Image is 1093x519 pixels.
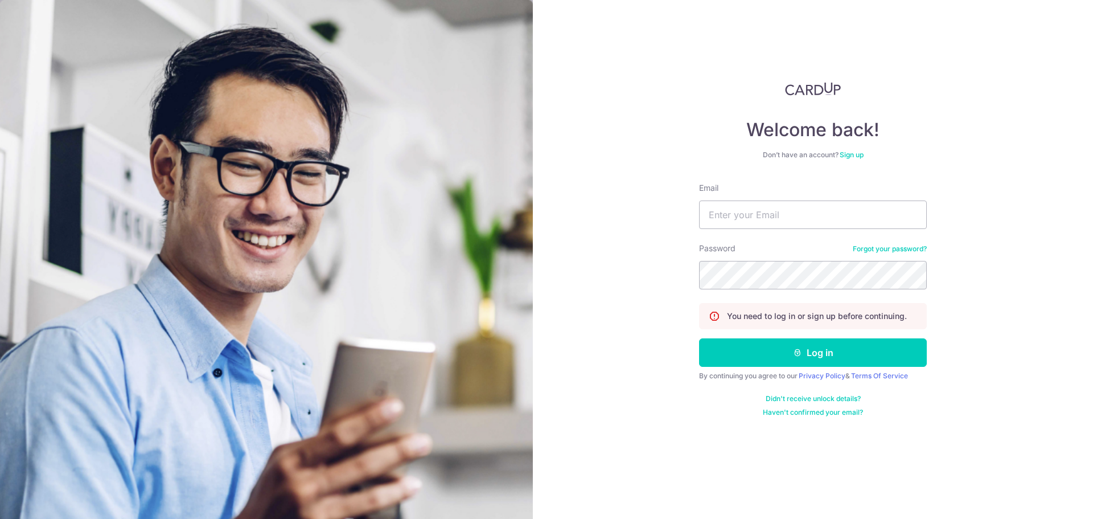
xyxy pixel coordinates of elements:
label: Password [699,243,735,254]
a: Terms Of Service [851,371,908,380]
input: Enter your Email [699,201,927,229]
a: Haven't confirmed your email? [763,408,863,417]
a: Sign up [840,150,864,159]
a: Privacy Policy [799,371,845,380]
p: You need to log in or sign up before continuing. [727,310,907,322]
img: CardUp Logo [785,82,841,96]
label: Email [699,182,718,194]
button: Log in [699,338,927,367]
div: Don’t have an account? [699,150,927,160]
div: By continuing you agree to our & [699,371,927,381]
a: Forgot your password? [853,244,927,254]
h4: Welcome back! [699,118,927,141]
a: Didn't receive unlock details? [766,394,861,403]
